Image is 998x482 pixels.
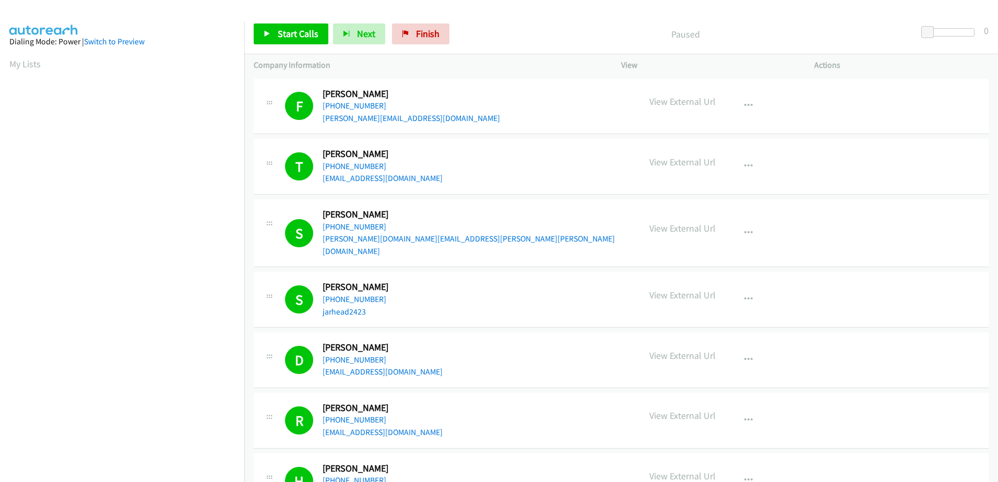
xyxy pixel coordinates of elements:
[323,148,435,160] h2: [PERSON_NAME]
[464,27,908,41] p: Paused
[285,406,313,435] div: The call has been completed
[649,155,716,169] p: View External Url
[285,152,313,180] div: The call has been completed
[649,348,716,363] p: View External Url
[649,221,716,235] p: View External Url
[416,28,439,40] span: Finish
[357,28,375,40] span: Next
[323,281,435,293] h2: [PERSON_NAME]
[649,94,716,109] p: View External Url
[333,23,385,44] button: Next
[323,427,443,437] a: [EMAIL_ADDRESS][DOMAIN_NAME]
[285,285,313,314] div: The call has been completed
[254,23,328,44] a: Start Calls
[285,92,313,120] div: The call has been completed
[621,59,795,71] p: View
[285,285,313,314] h1: S
[285,406,313,435] h1: R
[285,219,313,247] h1: S
[323,161,386,171] a: [PHONE_NUMBER]
[254,59,602,71] p: Company Information
[323,463,435,475] h2: [PERSON_NAME]
[323,101,386,111] a: [PHONE_NUMBER]
[323,342,435,354] h2: [PERSON_NAME]
[9,35,235,48] div: Dialing Mode: Power |
[392,23,449,44] a: Finish
[984,23,989,38] div: 0
[926,28,975,37] div: Delay between calls (in seconds)
[323,173,443,183] a: [EMAIL_ADDRESS][DOMAIN_NAME]
[323,402,435,414] h2: [PERSON_NAME]
[323,294,386,304] a: [PHONE_NUMBER]
[285,152,313,180] h1: T
[9,58,41,70] a: My Lists
[285,92,313,120] h1: F
[323,307,366,317] a: jarhead2423
[323,367,443,377] a: [EMAIL_ADDRESS][DOMAIN_NAME]
[649,408,716,423] p: View External Url
[323,88,435,100] h2: [PERSON_NAME]
[285,346,313,374] div: The call has been completed
[84,37,145,46] a: Switch to Preview
[649,288,716,302] p: View External Url
[323,222,386,232] a: [PHONE_NUMBER]
[323,113,500,123] a: [PERSON_NAME][EMAIL_ADDRESS][DOMAIN_NAME]
[285,346,313,374] h1: D
[323,209,435,221] h2: [PERSON_NAME]
[323,355,386,365] a: [PHONE_NUMBER]
[814,59,989,71] p: Actions
[323,415,386,425] a: [PHONE_NUMBER]
[323,234,615,256] a: [PERSON_NAME][DOMAIN_NAME][EMAIL_ADDRESS][PERSON_NAME][PERSON_NAME][DOMAIN_NAME]
[278,28,318,40] span: Start Calls
[285,219,313,247] div: The call has been completed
